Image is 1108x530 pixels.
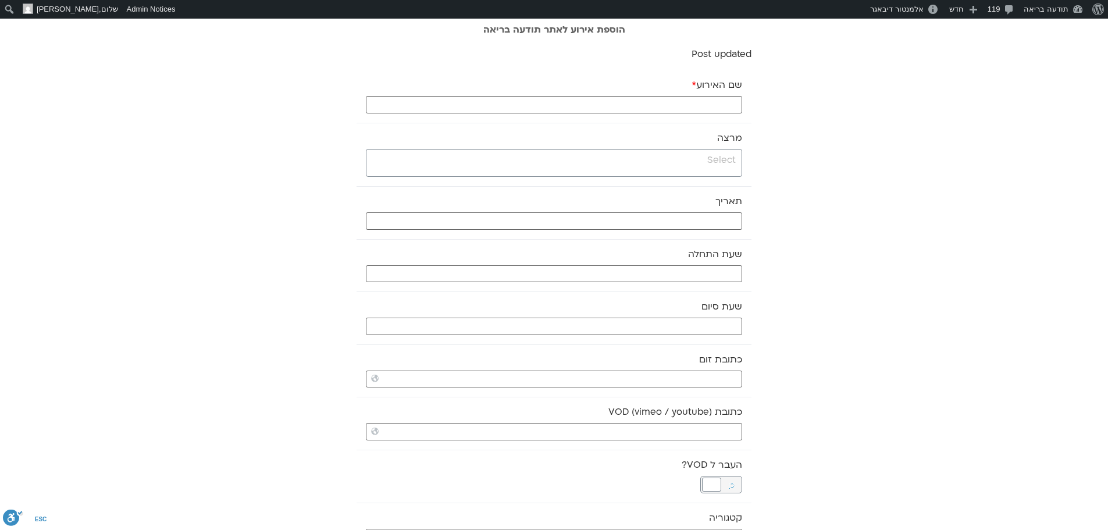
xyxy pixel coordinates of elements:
label: העבר ל VOD? [366,460,742,470]
label: קטגוריה [366,513,742,523]
label: כתובת VOD (vimeo / youtube) [366,407,742,417]
label: כתובת זום [366,354,742,365]
span: לא [701,476,721,493]
label: מרצה [366,133,742,143]
span: [PERSON_NAME] [37,5,99,13]
label: שעת סיום [366,301,742,312]
input: Select [369,153,736,168]
label: שם האירוע [366,80,742,90]
h2: הוספת אירוע לאתר תודעה בריאה [229,24,880,35]
span: כן [721,476,742,493]
label: תאריך [366,196,742,207]
p: Post updated [357,47,751,62]
label: שעת התחלה [366,249,742,259]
